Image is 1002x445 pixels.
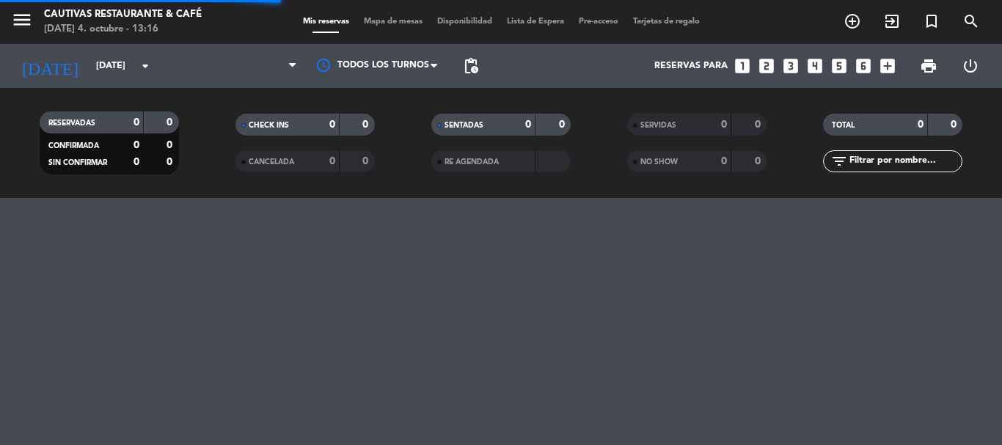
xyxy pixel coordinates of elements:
[329,119,335,130] strong: 0
[805,56,824,76] i: looks_4
[362,156,371,166] strong: 0
[848,153,962,169] input: Filtrar por nombre...
[430,18,500,26] span: Disponibilidad
[48,142,99,150] span: CONFIRMADA
[951,119,959,130] strong: 0
[167,157,175,167] strong: 0
[923,12,940,30] i: turned_in_not
[755,156,764,166] strong: 0
[445,122,483,129] span: SENTADAS
[44,22,202,37] div: [DATE] 4. octubre - 13:16
[44,7,202,22] div: Cautivas Restaurante & Café
[832,122,855,129] span: TOTAL
[854,56,873,76] i: looks_6
[48,159,107,166] span: SIN CONFIRMAR
[48,119,95,127] span: RESERVADAS
[920,57,937,75] span: print
[11,9,33,36] button: menu
[11,50,89,82] i: [DATE]
[626,18,707,26] span: Tarjetas de regalo
[134,117,139,128] strong: 0
[356,18,430,26] span: Mapa de mesas
[167,117,175,128] strong: 0
[362,119,371,130] strong: 0
[11,9,33,31] i: menu
[721,156,727,166] strong: 0
[249,122,289,129] span: CHECK INS
[445,158,499,166] span: RE AGENDADA
[781,56,800,76] i: looks_3
[721,119,727,130] strong: 0
[962,12,980,30] i: search
[296,18,356,26] span: Mis reservas
[329,156,335,166] strong: 0
[134,157,139,167] strong: 0
[757,56,776,76] i: looks_two
[654,61,728,71] span: Reservas para
[559,119,568,130] strong: 0
[500,18,571,26] span: Lista de Espera
[949,44,991,88] div: LOG OUT
[844,12,861,30] i: add_circle_outline
[962,57,979,75] i: power_settings_new
[883,12,901,30] i: exit_to_app
[733,56,752,76] i: looks_one
[640,122,676,129] span: SERVIDAS
[830,56,849,76] i: looks_5
[136,57,154,75] i: arrow_drop_down
[571,18,626,26] span: Pre-acceso
[462,57,480,75] span: pending_actions
[134,140,139,150] strong: 0
[830,152,848,170] i: filter_list
[878,56,897,76] i: add_box
[755,119,764,130] strong: 0
[249,158,294,166] span: CANCELADA
[918,119,924,130] strong: 0
[640,158,678,166] span: NO SHOW
[525,119,531,130] strong: 0
[167,140,175,150] strong: 0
